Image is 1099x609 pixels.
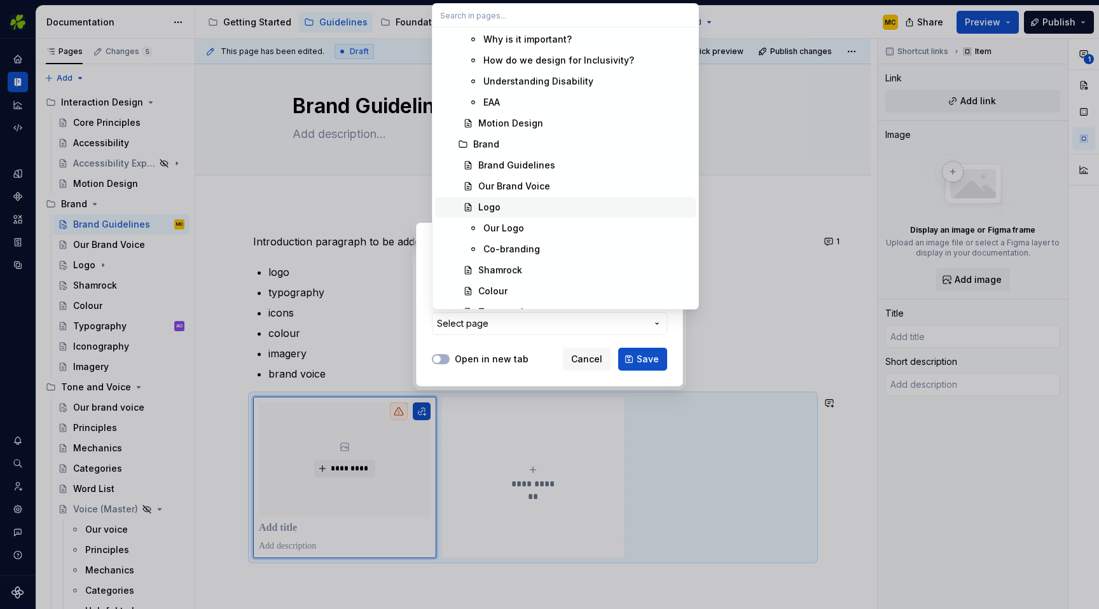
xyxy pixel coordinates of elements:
[432,27,698,309] div: Search in pages...
[483,243,540,256] div: Co-branding
[478,201,501,214] div: Logo
[478,117,543,130] div: Motion Design
[483,222,524,235] div: Our Logo
[483,75,593,88] div: Understanding Disability
[478,285,508,298] div: Colour
[483,96,500,109] div: EAA
[478,306,532,318] div: Typography
[478,264,522,277] div: Shamrock
[483,33,572,46] div: Why is it important?
[473,138,499,151] div: Brand
[432,4,698,27] input: Search in pages...
[478,180,550,193] div: Our Brand Voice
[478,159,555,172] div: Brand Guidelines
[483,54,634,67] div: How do we design for Inclusivity?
